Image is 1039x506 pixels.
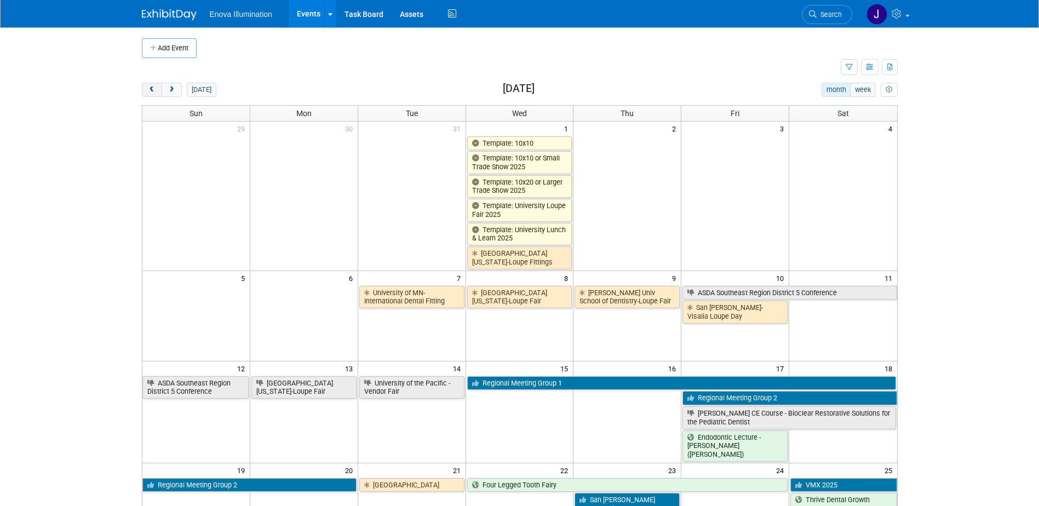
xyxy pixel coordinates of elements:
span: 30 [344,122,358,135]
i: Personalize Calendar [886,87,893,94]
span: Sun [190,109,203,118]
span: 15 [559,361,573,375]
a: Endodontic Lecture - [PERSON_NAME] ([PERSON_NAME]) [682,430,788,462]
span: Search [817,10,842,19]
button: week [850,83,875,97]
span: Enova Illumination [210,10,272,19]
span: 12 [236,361,250,375]
a: [PERSON_NAME] CE Course - Bioclear Restorative Solutions for the Pediatric Dentist [682,406,896,429]
a: Template: 10x20 or Larger Trade Show 2025 [467,175,572,198]
span: 5 [240,271,250,285]
button: myCustomButton [881,83,897,97]
a: [PERSON_NAME] Univ School of Dentistry-Loupe Fair [575,286,680,308]
span: 18 [883,361,897,375]
a: Regional Meeting Group 1 [467,376,896,390]
a: Regional Meeting Group 2 [142,478,357,492]
button: month [822,83,851,97]
span: 6 [348,271,358,285]
a: San [PERSON_NAME]-Visalia Loupe Day [682,301,788,323]
button: Add Event [142,38,197,58]
a: Template: 10x10 [467,136,572,151]
span: 3 [779,122,789,135]
a: Template: 10x10 or Small Trade Show 2025 [467,151,572,174]
a: [GEOGRAPHIC_DATA] [359,478,464,492]
span: 17 [775,361,789,375]
a: Regional Meeting Group 2 [682,391,897,405]
button: prev [142,83,162,97]
a: VMX 2025 [790,478,897,492]
span: 13 [344,361,358,375]
a: [GEOGRAPHIC_DATA][US_STATE]-Loupe Fair [467,286,572,308]
a: [GEOGRAPHIC_DATA][US_STATE]-Loupe Fittings [467,246,572,269]
span: 4 [887,122,897,135]
span: 21 [452,463,466,477]
span: Thu [621,109,634,118]
a: University of the Pacific - Vendor Fair [359,376,464,399]
span: Wed [512,109,527,118]
a: ASDA Southeast Region District 5 Conference [142,376,249,399]
img: Janelle Tlusty [866,4,887,25]
button: next [162,83,182,97]
a: Template: University Loupe Fair 2025 [467,199,572,221]
a: Search [802,5,852,24]
span: 23 [667,463,681,477]
span: 29 [236,122,250,135]
span: 9 [671,271,681,285]
button: [DATE] [187,83,216,97]
a: University of MN-International Dental Fitting [359,286,464,308]
span: 1 [563,122,573,135]
span: 19 [236,463,250,477]
span: Sat [837,109,849,118]
span: Mon [296,109,312,118]
span: 14 [452,361,466,375]
h2: [DATE] [503,83,535,95]
span: 20 [344,463,358,477]
span: 2 [671,122,681,135]
a: ASDA Southeast Region District 5 Conference [682,286,897,300]
span: 25 [883,463,897,477]
span: 24 [775,463,789,477]
span: 31 [452,122,466,135]
span: 16 [667,361,681,375]
span: 8 [563,271,573,285]
img: ExhibitDay [142,9,197,20]
span: 10 [775,271,789,285]
span: 7 [456,271,466,285]
span: 22 [559,463,573,477]
span: Tue [406,109,418,118]
span: 11 [883,271,897,285]
a: [GEOGRAPHIC_DATA][US_STATE]-Loupe Fair [251,376,357,399]
a: Four Legged Tooth Fairy [467,478,788,492]
span: Fri [731,109,739,118]
a: Template: University Lunch & Learn 2025 [467,223,572,245]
